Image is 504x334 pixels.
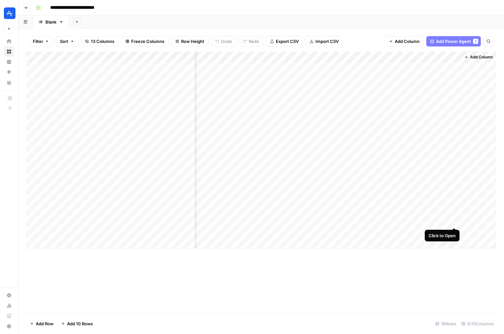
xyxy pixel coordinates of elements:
span: Add Column [395,38,420,45]
button: Export CSV [266,36,303,46]
span: Filter [33,38,43,45]
button: Sort [56,36,78,46]
a: Opportunities [4,67,14,77]
span: Add Power Agent [436,38,471,45]
a: Insights [4,57,14,67]
a: Home [4,36,14,46]
button: Workspace: Amplitude [4,5,14,21]
button: Add Power Agent2 [426,36,481,46]
button: Freeze Columns [121,36,169,46]
button: Add Row [26,319,57,329]
span: Freeze Columns [131,38,164,45]
a: Blank [33,15,69,28]
div: Blank [45,19,56,25]
span: Sort [60,38,68,45]
button: Import CSV [305,36,343,46]
span: Add Column [470,54,493,60]
button: Filter [29,36,53,46]
button: Add 10 Rows [57,319,97,329]
div: Click to Open [429,232,456,239]
span: 2 [475,39,477,44]
button: Row Height [171,36,208,46]
div: 6/13 Columns [459,319,496,329]
div: 2 [473,39,478,44]
button: Redo [239,36,263,46]
a: Learning Hub [4,311,14,321]
a: Your Data [4,77,14,88]
img: Amplitude Logo [4,7,15,19]
span: Row Height [181,38,204,45]
span: Redo [249,38,259,45]
span: Import CSV [315,38,339,45]
button: Help + Support [4,321,14,331]
button: Undo [211,36,236,46]
button: Add Column [462,53,495,61]
a: Browse [4,46,14,57]
a: Settings [4,290,14,300]
a: Usage [4,300,14,311]
button: Add Column [385,36,424,46]
span: Add Row [36,320,53,327]
div: 16 Rows [433,319,459,329]
span: Export CSV [276,38,299,45]
span: 13 Columns [91,38,114,45]
span: Add 10 Rows [67,320,93,327]
button: 13 Columns [81,36,119,46]
span: Undo [221,38,232,45]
